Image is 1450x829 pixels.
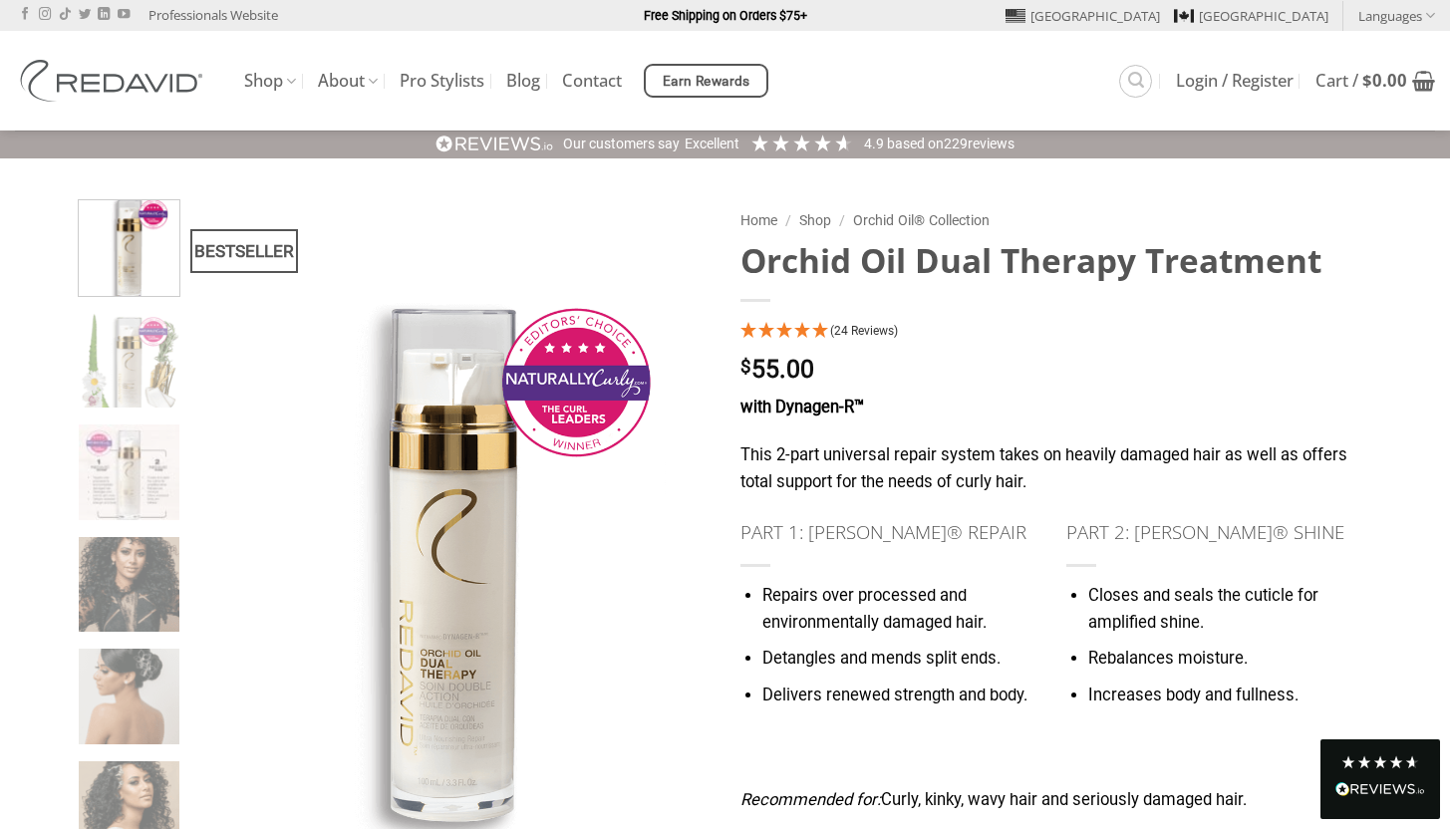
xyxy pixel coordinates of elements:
strong: Free Shipping on Orders $75+ [644,8,807,23]
a: Follow on YouTube [118,8,130,22]
div: 4.8 Stars [1340,754,1420,770]
h4: PART 1: [PERSON_NAME]® REPAIR [740,517,1037,547]
a: Languages [1358,1,1435,30]
a: Follow on Twitter [79,8,91,22]
a: [GEOGRAPHIC_DATA] [1174,1,1328,31]
img: REDAVID Orchid Oil Dual Therapy ~ Award Winning Curl Care [79,313,179,414]
img: REVIEWS.io [1335,782,1425,796]
a: Shop [799,212,831,228]
a: Blog [506,63,540,99]
span: 4.9 [864,136,887,151]
a: Follow on LinkedIn [98,8,110,22]
div: 4.92 Stars - 24 Reviews [740,319,1363,346]
li: Repairs over processed and environmentally damaged hair. [761,583,1036,636]
a: Search [1119,65,1152,98]
a: Follow on TikTok [59,8,71,22]
strong: with Dynagen-R™ [740,398,864,416]
div: 4.91 Stars [749,133,854,153]
a: View cart [1315,59,1435,103]
img: REVIEWS.io [435,135,553,153]
li: Rebalances moisture. [1088,647,1363,674]
span: reviews [968,136,1015,151]
a: [GEOGRAPHIC_DATA] [1006,1,1160,31]
li: Closes and seals the cuticle for amplified shine. [1088,583,1363,636]
span: Cart / [1315,73,1407,89]
span: Earn Rewards [663,71,750,93]
img: REDAVID Salon Products | United States [15,60,214,102]
span: 4.92 Stars - 24 Reviews [830,324,898,338]
li: Detangles and mends split ends. [761,647,1036,674]
a: Shop [244,62,296,101]
em: Recommended for: [740,790,881,809]
bdi: 55.00 [740,355,814,384]
a: Pro Stylists [400,63,484,99]
li: Increases body and fullness. [1088,683,1363,709]
a: Follow on Instagram [39,8,51,22]
a: Home [740,212,777,228]
span: $ [740,358,751,377]
a: Orchid Oil® Collection [853,212,990,228]
div: Excellent [685,135,739,154]
span: 229 [944,136,968,151]
span: Based on [887,136,944,151]
p: This 2-part universal repair system takes on heavily damaged hair as well as offers total support... [740,442,1363,495]
a: Earn Rewards [644,64,768,98]
span: / [839,212,845,228]
a: About [318,62,378,101]
div: Our customers say [563,135,680,154]
span: / [785,212,791,228]
h1: Orchid Oil Dual Therapy Treatment [740,239,1363,282]
li: Delivers renewed strength and body. [761,683,1036,709]
div: Read All Reviews [1320,739,1440,819]
bdi: 0.00 [1362,69,1407,92]
a: Login / Register [1176,63,1294,99]
span: Login / Register [1176,73,1294,89]
nav: Breadcrumb [740,209,1363,232]
div: Read All Reviews [1335,778,1425,804]
a: Follow on Facebook [19,8,31,22]
h4: PART 2: [PERSON_NAME]® SHINE [1066,517,1363,547]
img: REDAVID Orchid Oil Dual Therapy ~ Award Winning Curl Care [79,195,179,296]
span: $ [1362,69,1372,92]
a: Contact [562,63,622,99]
